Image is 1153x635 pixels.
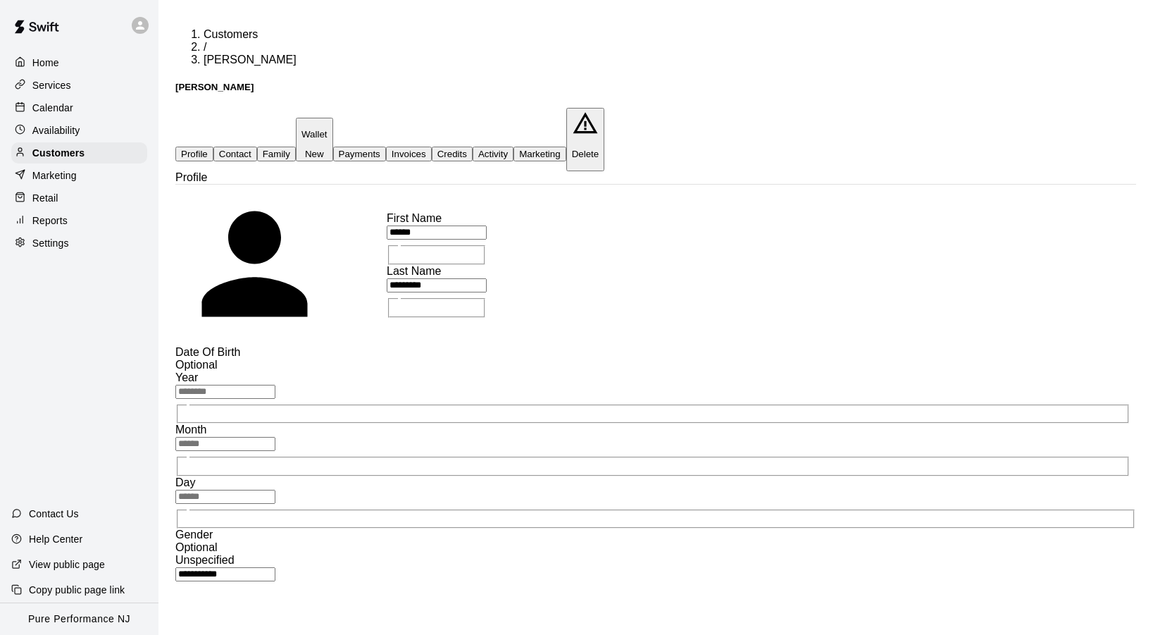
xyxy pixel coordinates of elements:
[175,476,195,488] span: Day
[432,147,473,161] button: Credits
[32,101,73,115] p: Calendar
[305,149,324,159] span: New
[28,612,130,627] p: Pure Performance NJ
[175,529,213,541] span: Gender
[11,75,147,96] a: Services
[175,371,198,383] span: Year
[11,142,147,164] a: Customers
[32,191,58,205] p: Retail
[175,147,213,161] button: Profile
[204,28,258,40] a: Customers
[32,78,71,92] p: Services
[301,129,328,140] p: Wallet
[175,28,1136,66] nav: breadcrumb
[473,147,513,161] button: Activity
[175,554,1136,567] div: Unspecified
[29,583,125,597] p: Copy public page link
[175,359,218,371] span: Optional
[204,54,297,66] span: [PERSON_NAME]
[32,123,80,137] p: Availability
[32,236,69,250] p: Settings
[11,52,147,73] a: Home
[572,149,599,159] p: Delete
[386,147,432,161] button: Invoices
[11,97,147,118] a: Calendar
[175,346,240,358] span: Date Of Birth
[175,82,1136,92] h5: [PERSON_NAME]
[11,187,147,209] a: Retail
[175,424,206,436] span: Month
[29,532,82,546] p: Help Center
[11,233,147,254] a: Settings
[32,214,68,228] p: Reports
[11,165,147,186] a: Marketing
[29,507,79,521] p: Contact Us
[29,557,105,572] p: View public page
[175,541,218,553] span: Optional
[175,171,207,183] span: Profile
[387,212,442,224] span: First Name
[204,41,1136,54] li: /
[11,120,147,141] a: Availability
[32,168,77,183] p: Marketing
[513,147,566,161] button: Marketing
[387,265,441,277] span: Last Name
[11,210,147,231] a: Reports
[32,56,59,70] p: Home
[175,108,1136,171] div: basic tabs example
[32,146,85,160] p: Customers
[333,147,386,161] button: Payments
[213,147,257,161] button: Contact
[257,147,296,161] button: Family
